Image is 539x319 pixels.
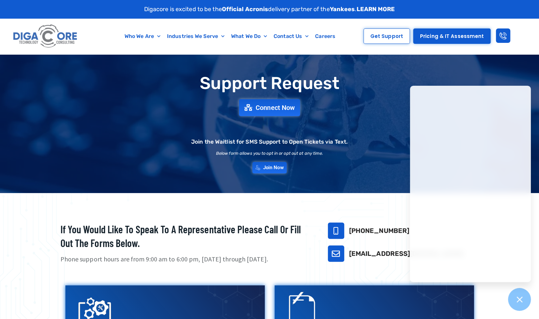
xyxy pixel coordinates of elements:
a: Who We Are [121,29,164,44]
a: Pricing & IT Assessment [413,28,491,44]
p: Digacore is excited to be the delivery partner of the . [144,5,395,14]
strong: Official Acronis [222,6,268,13]
a: Join Now [252,162,287,173]
span: Join Now [263,165,284,170]
a: support@digacore.com [328,245,344,262]
a: Industries We Serve [164,29,228,44]
a: What We Do [228,29,270,44]
a: Contact Us [270,29,312,44]
span: Pricing & IT Assessment [420,34,484,39]
img: Digacore logo 1 [11,22,79,51]
span: Connect Now [256,104,295,111]
nav: Menu [107,29,352,44]
a: Careers [312,29,339,44]
h2: Below form allows you to opt in or opt out at any time. [216,151,323,155]
a: [EMAIL_ADDRESS][DOMAIN_NAME] [349,250,464,257]
a: Get Support [363,28,410,44]
span: Get Support [370,34,403,39]
h2: If you would like to speak to a representative please call or fill out the forms below. [60,222,312,250]
strong: Yankees [330,6,355,13]
iframe: Chatgenie Messenger [410,86,531,282]
a: Connect Now [239,99,300,116]
a: LEARN MORE [356,6,395,13]
p: Phone support hours are from 9:00 am to 6:00 pm, [DATE] through [DATE]. [60,255,312,264]
a: [PHONE_NUMBER] [349,227,409,235]
h2: Join the Waitlist for SMS Support to Open Tickets via Text. [191,139,348,145]
a: 732-646-5725 [328,222,344,239]
h1: Support Request [44,74,495,93]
